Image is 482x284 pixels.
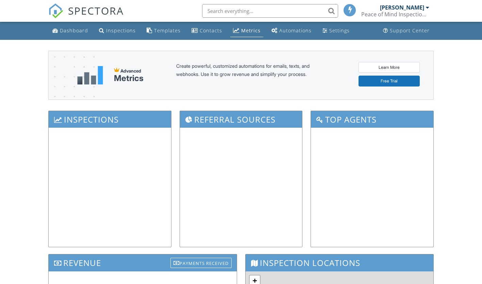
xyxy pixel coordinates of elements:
[279,27,312,34] div: Automations
[60,27,88,34] div: Dashboard
[144,25,183,37] a: Templates
[120,68,141,74] span: Advanced
[49,51,95,126] img: advanced-banner-bg-f6ff0eecfa0ee76150a1dea9fec4b49f333892f74bc19f1b897a312d7a1b2ff3.png
[380,4,424,11] div: [PERSON_NAME]
[359,76,420,86] a: Free Trial
[230,25,263,37] a: Metrics
[246,254,434,271] h3: Inspection Locations
[96,25,138,37] a: Inspections
[114,74,144,83] div: Metrics
[68,3,124,18] span: SPECTORA
[241,27,261,34] div: Metrics
[329,27,350,34] div: Settings
[77,66,103,84] img: metrics-aadfce2e17a16c02574e7fc40e4d6b8174baaf19895a402c862ea781aae8ef5b.svg
[106,27,136,34] div: Inspections
[180,111,302,128] h3: Referral Sources
[390,27,430,34] div: Support Center
[311,111,433,128] h3: Top Agents
[320,25,352,37] a: Settings
[49,111,171,128] h3: Inspections
[176,62,326,89] div: Create powerful, customized automations for emails, texts, and webhooks. Use it to grow revenue a...
[361,11,429,18] div: Peace of Mind Inspections LLC
[200,27,222,34] div: Contacts
[202,4,338,18] input: Search everything...
[48,9,124,23] a: SPECTORA
[154,27,181,34] div: Templates
[170,258,232,268] div: Payments Received
[170,256,232,267] a: Payments Received
[49,254,237,271] h3: Revenue
[189,25,225,37] a: Contacts
[380,25,432,37] a: Support Center
[269,25,314,37] a: Automations (Basic)
[359,62,420,73] a: Learn More
[48,3,63,18] img: The Best Home Inspection Software - Spectora
[50,25,91,37] a: Dashboard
